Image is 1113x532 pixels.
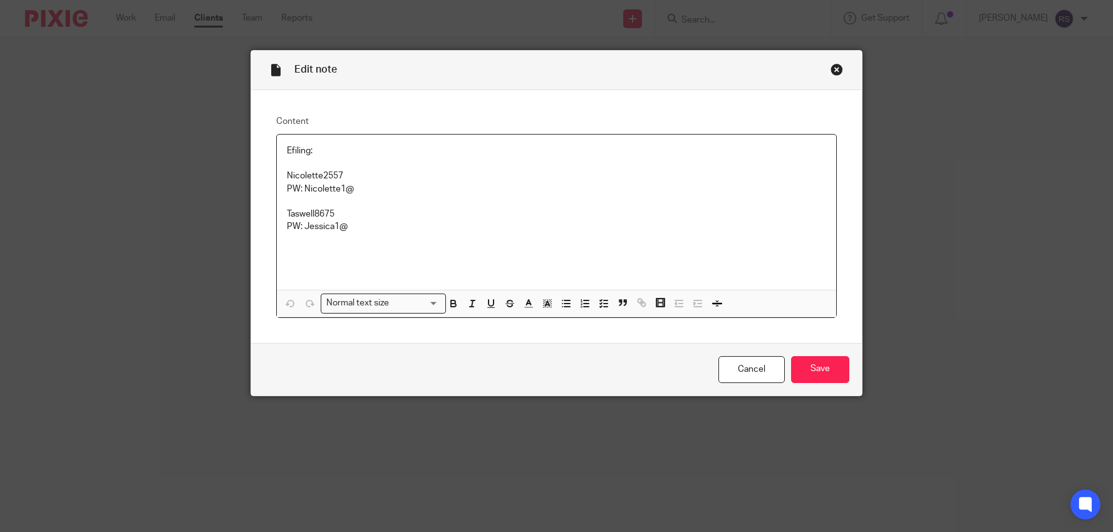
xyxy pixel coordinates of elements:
div: Search for option [321,294,446,313]
span: Normal text size [324,297,392,310]
input: Search for option [393,297,438,310]
label: Content [276,115,837,128]
a: Cancel [718,356,785,383]
span: Edit note [294,64,337,74]
p: Nicolette2557 [287,170,826,182]
p: Taswell8675 [287,208,826,220]
p: PW: Jessica1@ [287,220,826,233]
p: PW: Nicolette1@ [287,183,826,195]
p: Efiling: [287,145,826,157]
input: Save [791,356,849,383]
div: Close this dialog window [831,63,843,76]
